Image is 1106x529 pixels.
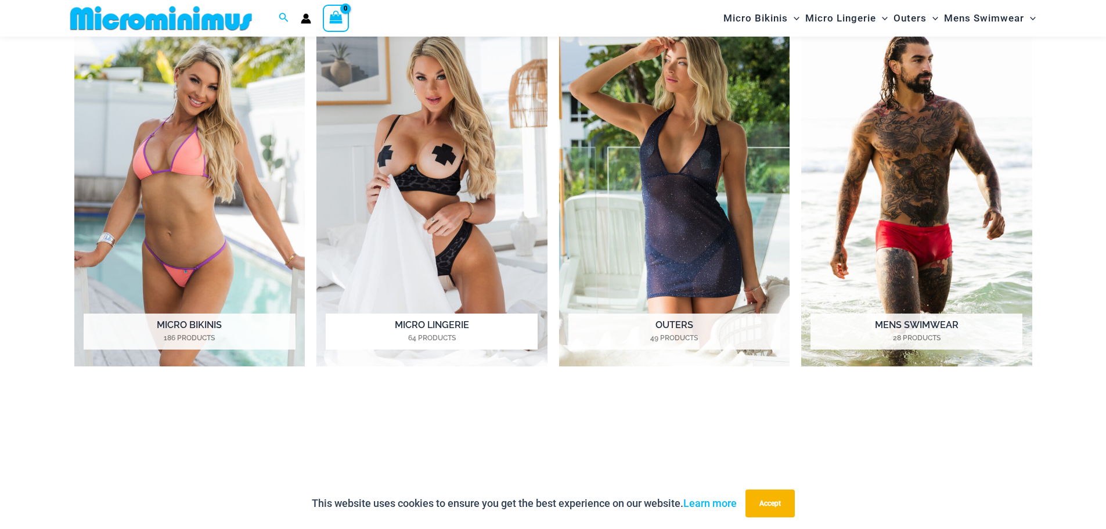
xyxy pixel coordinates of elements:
span: Mens Swimwear [944,3,1024,33]
mark: 49 Products [568,333,780,343]
h2: Outers [568,314,780,350]
span: Micro Lingerie [805,3,876,33]
iframe: TrustedSite Certified [74,397,1032,484]
img: Outers [559,12,790,367]
h2: Micro Bikinis [84,314,296,350]
mark: 28 Products [810,333,1022,343]
h2: Micro Lingerie [326,314,538,350]
nav: Site Navigation [719,2,1041,35]
a: View Shopping Cart, empty [323,5,350,31]
img: Micro Lingerie [316,12,547,367]
span: Micro Bikinis [723,3,788,33]
mark: 186 Products [84,333,296,343]
a: Visit product category Outers [559,12,790,367]
span: Menu Toggle [1024,3,1036,33]
a: Visit product category Micro Lingerie [316,12,547,367]
a: Visit product category Mens Swimwear [801,12,1032,367]
p: This website uses cookies to ensure you get the best experience on our website. [312,495,737,512]
img: MM SHOP LOGO FLAT [66,5,257,31]
img: Mens Swimwear [801,12,1032,367]
span: Outers [894,3,927,33]
a: Search icon link [279,11,289,26]
a: Micro LingerieMenu ToggleMenu Toggle [802,3,891,33]
h2: Mens Swimwear [810,314,1022,350]
a: Visit product category Micro Bikinis [74,12,305,367]
span: Menu Toggle [788,3,799,33]
span: Menu Toggle [927,3,938,33]
a: OutersMenu ToggleMenu Toggle [891,3,941,33]
mark: 64 Products [326,333,538,343]
img: Micro Bikinis [74,12,305,367]
button: Accept [745,490,795,517]
span: Menu Toggle [876,3,888,33]
a: Account icon link [301,13,311,24]
a: Micro BikinisMenu ToggleMenu Toggle [720,3,802,33]
a: Learn more [683,497,737,509]
a: Mens SwimwearMenu ToggleMenu Toggle [941,3,1039,33]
